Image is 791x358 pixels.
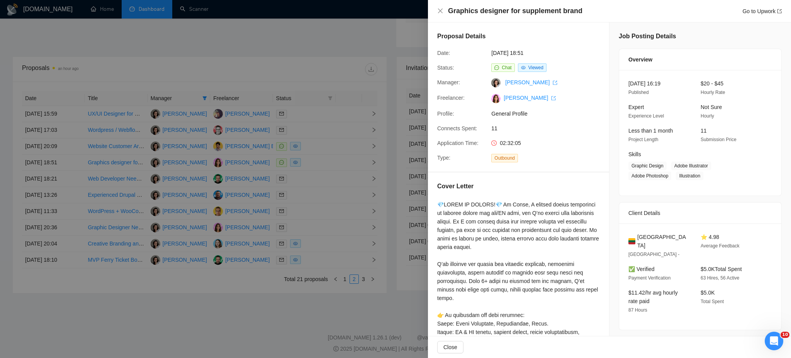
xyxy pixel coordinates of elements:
[437,182,474,191] h5: Cover Letter
[701,90,725,95] span: Hourly Rate
[628,266,655,272] span: ✅ Verified
[491,49,607,57] span: [DATE] 18:51
[777,9,782,14] span: export
[491,140,497,146] span: clock-circle
[437,8,443,14] span: close
[628,275,670,281] span: Payment Verification
[553,80,557,85] span: export
[437,65,454,71] span: Status:
[500,140,521,146] span: 02:32:05
[619,32,676,41] h5: Job Posting Details
[701,128,707,134] span: 11
[628,290,678,304] span: $11.42/hr avg hourly rate paid
[491,109,607,118] span: General Profile
[701,299,724,304] span: Total Spent
[701,266,742,272] span: $5.0K Total Spent
[437,95,465,101] span: Freelancer:
[502,65,511,70] span: Chat
[528,65,543,70] span: Viewed
[628,90,649,95] span: Published
[701,290,715,296] span: $5.0K
[701,104,722,110] span: Not Sure
[628,252,679,257] span: [GEOGRAPHIC_DATA] -
[491,154,518,162] span: Outbound
[628,151,641,157] span: Skills
[437,8,443,14] button: Close
[437,125,477,131] span: Connects Spent:
[742,8,782,14] a: Go to Upworkexport
[701,234,719,240] span: ⭐ 4.98
[521,65,526,70] span: eye
[628,162,667,170] span: Graphic Design
[437,111,454,117] span: Profile:
[491,94,501,103] img: c1U28jQPTAyuiOlES-TwaD6mGLCkmTDfLtTFebe1xB4CWi2bcOC8xitlq9HfN90Gqy
[701,275,739,281] span: 63 Hires, 56 Active
[628,203,772,223] div: Client Details
[504,95,556,101] a: [PERSON_NAME] export
[628,104,644,110] span: Expert
[676,172,703,180] span: Illustration
[505,79,557,85] a: [PERSON_NAME] export
[628,128,673,134] span: Less than 1 month
[628,80,660,87] span: [DATE] 16:19
[628,172,671,180] span: Adobe Photoshop
[701,243,740,249] span: Average Feedback
[781,332,789,338] span: 10
[628,113,664,119] span: Experience Level
[437,140,479,146] span: Application Time:
[628,137,658,142] span: Project Length
[437,50,450,56] span: Date:
[628,307,647,313] span: 87 Hours
[637,233,688,250] span: [GEOGRAPHIC_DATA]
[628,55,652,64] span: Overview
[437,341,463,353] button: Close
[437,155,450,161] span: Type:
[701,80,723,87] span: $20 - $45
[628,237,635,245] img: 🇱🇹
[491,124,607,133] span: 11
[437,32,485,41] h5: Proposal Details
[448,6,582,16] h4: Graphics designer for supplement brand
[437,79,460,85] span: Manager:
[551,96,556,101] span: export
[671,162,711,170] span: Adobe Illustrator
[701,137,737,142] span: Submission Price
[765,332,783,350] iframe: Intercom live chat
[494,65,499,70] span: message
[443,343,457,351] span: Close
[701,113,714,119] span: Hourly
